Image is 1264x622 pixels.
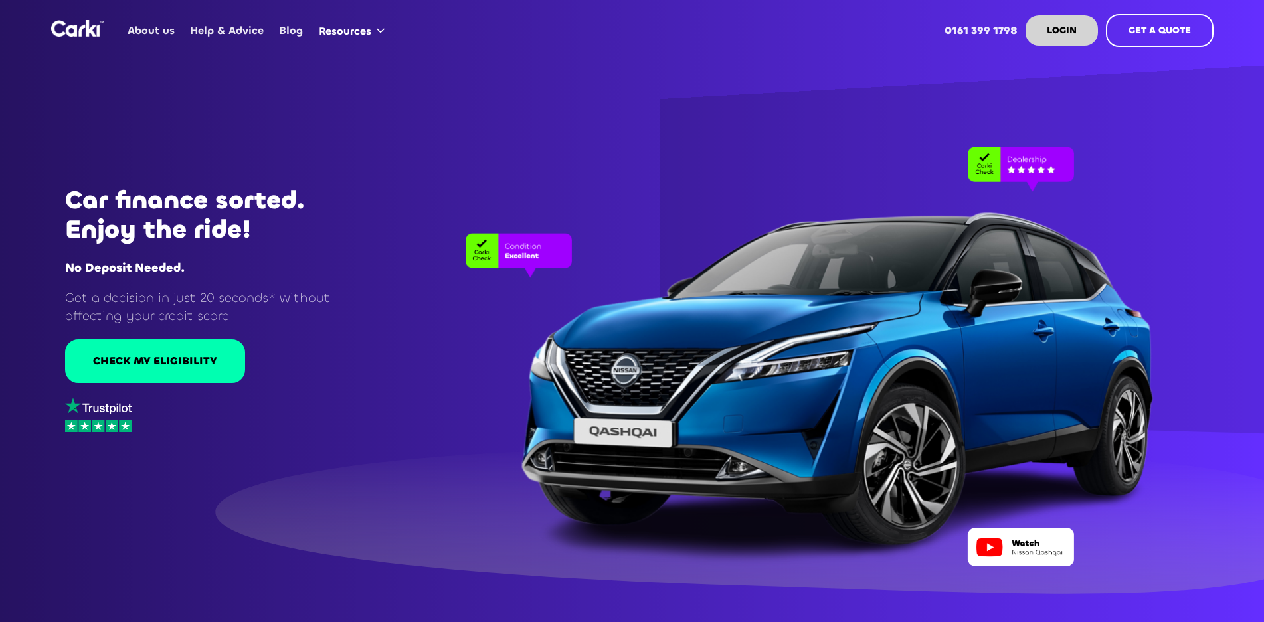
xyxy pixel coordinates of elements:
h1: Car finance sorted. Enjoy the ride! [65,186,363,244]
a: home [51,20,104,37]
a: CHECK MY ELIGIBILITY [65,339,245,383]
strong: 0161 399 1798 [945,23,1018,37]
div: Resources [319,24,371,39]
a: LOGIN [1026,15,1098,46]
img: Logo [51,20,104,37]
a: Blog [272,5,311,56]
p: Get a decision in just 20 seconds* without affecting your credit score [65,289,363,325]
a: 0161 399 1798 [937,5,1025,56]
img: trustpilot [65,398,132,414]
a: Help & Advice [183,5,272,56]
div: CHECK MY ELIGIBILITY [93,354,217,368]
strong: No Deposit Needed. [65,260,185,275]
strong: LOGIN [1047,24,1077,37]
a: GET A QUOTE [1106,14,1214,47]
strong: GET A QUOTE [1129,24,1191,37]
a: About us [120,5,183,56]
div: Resources [311,5,398,56]
img: stars [65,420,132,432]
